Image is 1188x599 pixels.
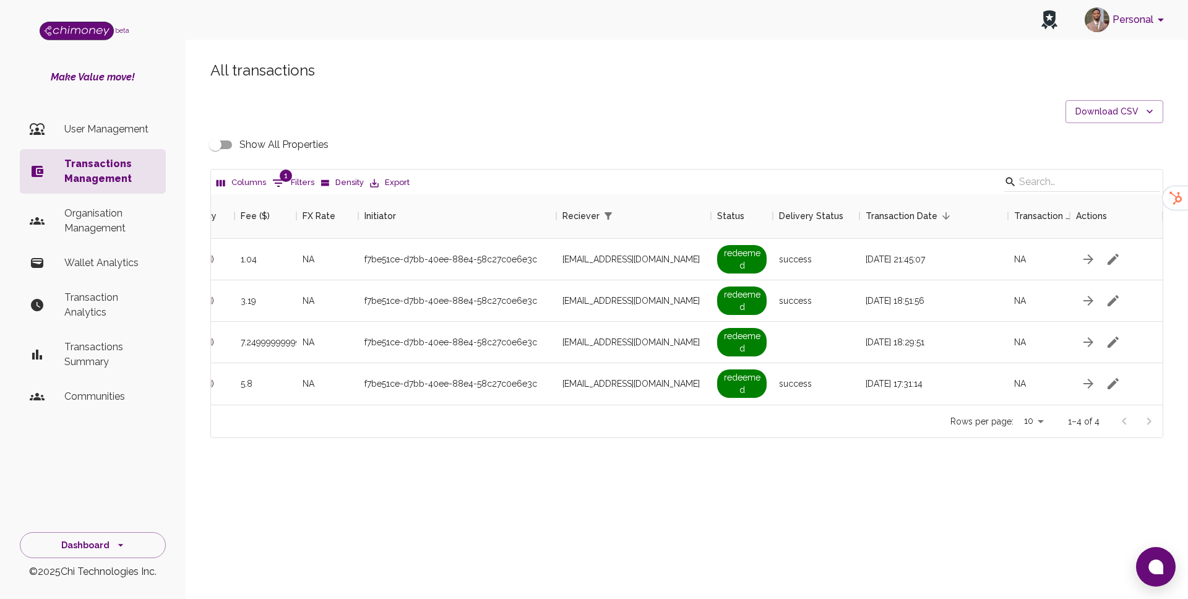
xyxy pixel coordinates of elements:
[1068,415,1100,428] p: 1–4 of 4
[303,194,335,238] div: FX Rate
[562,295,700,307] span: [EMAIL_ADDRESS][DOMAIN_NAME]
[1008,280,1070,322] div: NA
[859,322,1008,363] div: [DATE] 18:29:51
[556,194,711,238] div: Reciever
[562,377,700,390] span: [EMAIL_ADDRESS][DOMAIN_NAME]
[280,170,292,182] span: 1
[64,122,156,137] p: User Management
[711,194,773,238] div: Status
[717,328,767,356] span: redeemed
[64,290,156,320] p: Transaction Analytics
[296,363,358,405] div: NA
[1085,7,1109,32] img: avatar
[600,207,617,225] div: 1 active filter
[367,173,413,192] button: Export
[235,363,296,405] div: 5.8
[717,287,767,315] span: redeemed
[950,415,1014,428] p: Rows per page:
[617,207,634,225] button: Sort
[210,61,1163,80] h5: All transactions
[773,363,859,405] div: success
[64,389,156,404] p: Communities
[364,253,537,265] div: f7be51ce-d7bb-40ee-88e4-58c27c0e6e3c
[859,194,1008,238] div: Transaction Date
[239,137,329,152] span: Show All Properties
[1018,412,1048,430] div: 10
[773,239,859,280] div: success
[1076,194,1107,238] div: Actions
[779,194,843,238] div: Delivery Status
[64,206,156,236] p: Organisation Management
[364,377,537,390] div: f7be51ce-d7bb-40ee-88e4-58c27c0e6e3c
[115,27,129,34] span: beta
[241,194,270,238] div: Fee ($)
[600,207,617,225] button: Show filters
[1065,100,1163,123] button: Download CSV
[1008,239,1070,280] div: NA
[717,245,767,274] span: redeemed
[859,280,1008,322] div: [DATE] 18:51:56
[773,280,859,322] div: success
[562,253,700,265] span: [EMAIL_ADDRESS][DOMAIN_NAME]
[1014,194,1070,238] div: Transaction payment Method
[296,322,358,363] div: NA
[1019,172,1142,192] input: Search…
[1080,4,1173,36] button: account of current user
[269,173,317,193] button: Show filters
[296,280,358,322] div: NA
[1070,194,1163,238] div: Actions
[773,194,859,238] div: Delivery Status
[213,173,269,192] button: Select columns
[40,22,114,40] img: Logo
[20,532,166,559] button: Dashboard
[1136,547,1176,587] button: Open chat window
[717,194,744,238] div: Status
[1004,172,1160,194] div: Search
[64,340,156,369] p: Transactions Summary
[1008,194,1070,238] div: Transaction payment Method
[717,369,767,398] span: redeemed
[235,322,296,363] div: 7.249999999999999
[235,194,296,238] div: Fee ($)
[364,336,537,348] div: f7be51ce-d7bb-40ee-88e4-58c27c0e6e3c
[296,239,358,280] div: NA
[937,207,955,225] button: Sort
[235,239,296,280] div: 1.04
[859,239,1008,280] div: [DATE] 21:45:07
[296,194,358,238] div: FX Rate
[173,194,235,238] div: Currency
[1008,363,1070,405] div: NA
[64,256,156,270] p: Wallet Analytics
[866,194,937,238] div: Transaction Date
[235,280,296,322] div: 3.19
[364,194,396,238] div: Initiator
[562,194,600,238] div: Reciever
[358,194,556,238] div: Initiator
[1008,322,1070,363] div: NA
[64,157,156,186] p: Transactions Management
[562,336,700,348] span: [EMAIL_ADDRESS][DOMAIN_NAME]
[859,363,1008,405] div: [DATE] 17:31:14
[364,295,537,307] div: f7be51ce-d7bb-40ee-88e4-58c27c0e6e3c
[317,173,367,192] button: Density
